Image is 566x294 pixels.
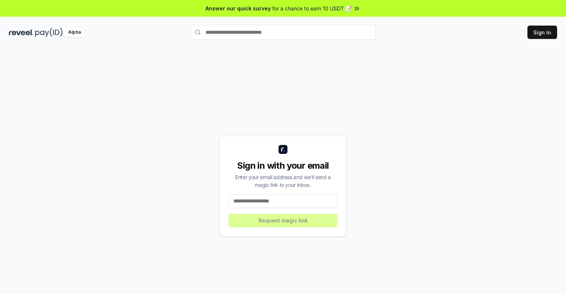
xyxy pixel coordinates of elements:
[35,28,63,37] img: pay_id
[228,173,338,189] div: Enter your email address and we’ll send a magic link to your inbox.
[64,28,85,37] div: Alpha
[205,4,271,12] span: Answer our quick survey
[9,28,34,37] img: reveel_dark
[228,160,338,172] div: Sign in with your email
[527,26,557,39] button: Sign In
[279,145,287,154] img: logo_small
[272,4,352,12] span: for a chance to earn 10 USDT 📝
